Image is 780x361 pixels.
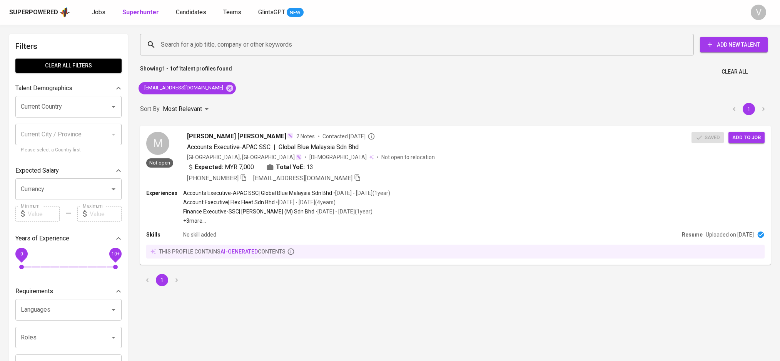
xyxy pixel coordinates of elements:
p: Expected Salary [15,166,59,175]
p: • [DATE] - [DATE] ( 4 years ) [275,198,336,206]
img: magic_wand.svg [287,133,293,139]
nav: pagination navigation [727,103,771,115]
span: Not open [146,160,173,166]
p: this profile contains contents [159,248,286,255]
p: +3 more ... [183,217,390,225]
span: GlintsGPT [258,8,285,16]
span: Accounts Executive-APAC SSC [187,143,271,151]
h6: Filters [15,40,122,52]
a: Teams [223,8,243,17]
button: page 1 [156,274,168,286]
b: Expected: [195,163,223,172]
span: Candidates [176,8,206,16]
nav: pagination navigation [140,274,184,286]
p: No skill added [183,231,216,238]
div: Most Relevant [163,102,211,116]
img: magic_wand.svg [296,154,302,160]
p: Skills [146,231,183,238]
button: Open [108,332,119,343]
p: Sort By [140,104,160,114]
p: Years of Experience [15,234,69,243]
span: Teams [223,8,241,16]
a: Superpoweredapp logo [9,7,70,18]
span: [EMAIL_ADDRESS][DOMAIN_NAME] [253,175,352,182]
span: Global Blue Malaysia Sdn Bhd [279,143,359,151]
span: Contacted [DATE] [322,133,375,140]
button: Open [108,101,119,112]
div: [EMAIL_ADDRESS][DOMAIN_NAME] [139,82,236,94]
button: Clear All [718,65,751,79]
p: Showing of talent profiles found [140,65,232,79]
span: Add New Talent [706,40,762,50]
p: Finance Executive-SSC | [PERSON_NAME] (M) Sdn Bhd [183,208,314,215]
span: [EMAIL_ADDRESS][DOMAIN_NAME] [139,84,228,92]
span: Jobs [92,8,105,16]
div: [GEOGRAPHIC_DATA], [GEOGRAPHIC_DATA] [187,153,302,161]
p: • [DATE] - [DATE] ( 1 year ) [332,189,390,197]
div: Superpowered [9,8,58,17]
b: Superhunter [122,8,159,16]
span: AI-generated [220,249,258,255]
b: 1 - 1 [162,65,173,72]
span: [PHONE_NUMBER] [187,175,239,182]
button: Add to job [728,132,765,144]
p: Not open to relocation [381,153,435,161]
button: Clear All filters [15,59,122,73]
button: Add New Talent [700,37,768,52]
img: app logo [60,7,70,18]
span: [DEMOGRAPHIC_DATA] [309,153,368,161]
div: Expected Salary [15,163,122,178]
div: MYR 7,000 [187,163,254,172]
span: 10+ [111,251,119,257]
div: Talent Demographics [15,81,122,96]
button: Open [108,184,119,195]
span: 2 Notes [296,133,315,140]
p: Most Relevant [163,104,202,114]
span: Add to job [732,133,761,142]
p: Uploaded on [DATE] [706,231,754,238]
span: Clear All [722,67,748,77]
div: Years of Experience [15,231,122,246]
span: [PERSON_NAME] [PERSON_NAME] [187,132,286,141]
p: Accounts Executive-APAC SSC | Global Blue Malaysia Sdn Bhd [183,189,332,197]
div: Requirements [15,284,122,299]
span: 13 [306,163,313,172]
a: Jobs [92,8,107,17]
a: Superhunter [122,8,160,17]
a: MNot open[PERSON_NAME] [PERSON_NAME]2 NotesContacted [DATE]Accounts Executive-APAC SSC|Global Blu... [140,126,771,265]
p: • [DATE] - [DATE] ( 1 year ) [314,208,372,215]
span: NEW [287,9,304,17]
input: Value [28,206,60,222]
svg: By Malaysia recruiter [367,133,375,140]
span: | [274,143,276,152]
p: Resume [682,231,703,238]
p: Account Executive | Flex Fleet Sdn Bhd [183,198,275,206]
b: 1 [178,65,181,72]
p: Experiences [146,189,183,197]
a: GlintsGPT NEW [258,8,304,17]
p: Talent Demographics [15,84,72,93]
button: page 1 [743,103,755,115]
b: Total YoE: [276,163,305,172]
span: Clear All filters [22,61,115,71]
input: Value [90,206,122,222]
div: V [751,5,766,20]
p: Requirements [15,287,53,296]
a: Candidates [176,8,208,17]
p: Please select a Country first [21,146,116,154]
div: M [146,132,169,155]
span: 0 [20,251,23,257]
button: Open [108,304,119,315]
